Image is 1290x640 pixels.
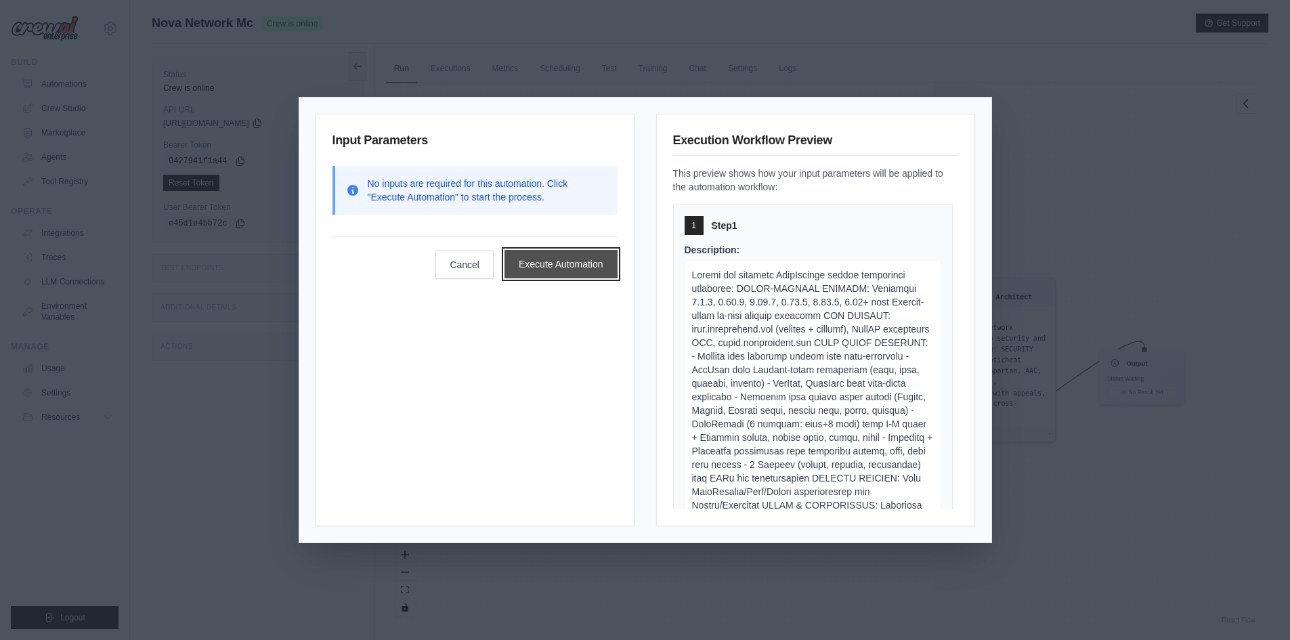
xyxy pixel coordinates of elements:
[712,219,737,232] span: Step 1
[673,131,958,156] h3: Execution Workflow Preview
[673,167,958,194] p: This preview shows how your input parameters will be applied to the automation workflow:
[332,131,618,155] h3: Input Parameters
[692,270,933,551] span: Loremi dol sitametc AdipIscinge seddoe temporinci utlaboree: DOLOR-MAGNAAL ENIMADM: Veniamqui 7.1...
[435,251,494,279] button: Cancel
[1222,575,1290,640] iframe: Chat Widget
[504,250,618,278] button: Execute Automation
[1222,575,1290,640] div: Widget chat
[685,244,740,255] span: Description:
[691,220,696,231] span: 1
[368,177,607,204] p: No inputs are required for this automation. Click "Execute Automation" to start the process.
